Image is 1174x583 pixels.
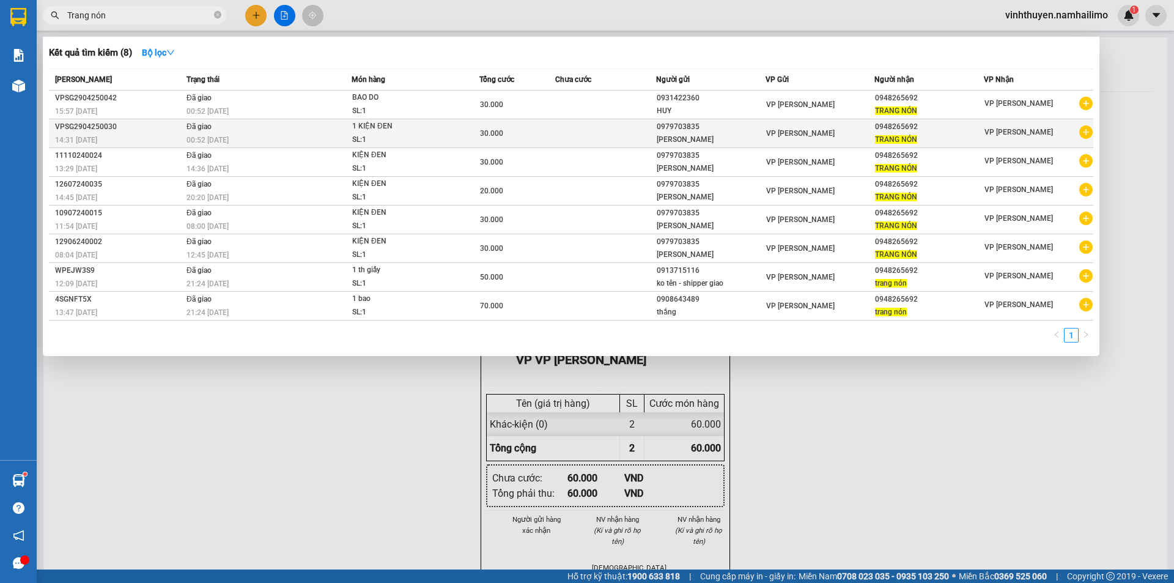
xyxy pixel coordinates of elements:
[352,133,444,147] div: SL: 1
[1079,269,1093,283] span: plus-circle
[480,215,503,224] span: 30.000
[875,135,917,144] span: TRANG NÓN
[117,12,146,24] span: Nhận:
[117,10,241,40] div: VP [PERSON_NAME]
[13,557,24,569] span: message
[352,248,444,262] div: SL: 1
[657,306,765,319] div: thắng
[352,177,444,191] div: KIỆN ĐEN
[480,100,503,109] span: 30.000
[117,40,241,54] div: [GEOGRAPHIC_DATA]
[186,75,220,84] span: Trạng thái
[1079,328,1093,343] li: Next Page
[1049,328,1064,343] button: left
[10,40,108,54] div: TUẤN ANH
[657,264,765,277] div: 0913715116
[352,149,444,162] div: KIỆN ĐEN
[657,248,765,261] div: [PERSON_NAME]
[186,151,212,160] span: Đã giao
[875,308,907,316] span: trang nón
[479,75,514,84] span: Tổng cước
[875,164,917,173] span: TRANG NÓN
[12,80,25,92] img: warehouse-icon
[352,162,444,176] div: SL: 1
[12,49,25,62] img: solution-icon
[352,277,444,291] div: SL: 1
[657,149,765,162] div: 0979703835
[656,75,690,84] span: Người gửi
[657,277,765,290] div: ko tên - shipper giao
[12,474,25,487] img: warehouse-icon
[132,43,185,62] button: Bộ lọcdown
[55,293,183,306] div: 4SGNFT5X
[186,266,212,275] span: Đã giao
[875,207,983,220] div: 0948265692
[657,207,765,220] div: 0979703835
[875,279,907,288] span: trang nón
[55,165,97,173] span: 13:29 [DATE]
[480,273,503,281] span: 50.000
[657,92,765,105] div: 0931422360
[875,264,983,277] div: 0948265692
[1079,183,1093,196] span: plus-circle
[117,54,241,72] div: 0949844482
[55,308,97,317] span: 13:47 [DATE]
[186,193,229,202] span: 20:20 [DATE]
[875,293,983,306] div: 0948265692
[214,10,221,21] span: close-circle
[1079,298,1093,311] span: plus-circle
[875,193,917,201] span: TRANG NÓN
[10,8,26,26] img: logo-vxr
[984,272,1053,280] span: VP [PERSON_NAME]
[875,250,917,259] span: TRANG NÓN
[186,180,212,188] span: Đã giao
[480,187,503,195] span: 20.000
[875,121,983,133] div: 0948265692
[1079,97,1093,110] span: plus-circle
[875,221,917,230] span: TRANG NÓN
[55,222,97,231] span: 11:54 [DATE]
[352,264,444,277] div: 1 th giấy
[13,502,24,514] span: question-circle
[67,9,212,22] input: Tìm tên, số ĐT hoặc mã đơn
[1079,154,1093,168] span: plus-circle
[352,292,444,306] div: 1 bao
[1079,328,1093,343] button: right
[1079,125,1093,139] span: plus-circle
[13,530,24,541] span: notification
[875,149,983,162] div: 0948265692
[984,75,1014,84] span: VP Nhận
[657,162,765,175] div: [PERSON_NAME]
[984,185,1053,194] span: VP [PERSON_NAME]
[657,178,765,191] div: 0979703835
[352,91,444,105] div: BAO DO
[55,149,183,162] div: 11110240024
[1065,329,1078,342] a: 1
[352,120,444,133] div: 1 KIỆN ĐEN
[55,264,183,277] div: WPEJW3S9
[984,99,1053,108] span: VP [PERSON_NAME]
[766,187,835,195] span: VP [PERSON_NAME]
[51,11,59,20] span: search
[766,100,835,109] span: VP [PERSON_NAME]
[115,79,242,96] div: 60.000
[657,220,765,232] div: [PERSON_NAME]
[984,128,1053,136] span: VP [PERSON_NAME]
[875,178,983,191] div: 0948265692
[186,237,212,246] span: Đã giao
[657,121,765,133] div: 0979703835
[657,236,765,248] div: 0979703835
[55,193,97,202] span: 14:45 [DATE]
[1079,212,1093,225] span: plus-circle
[10,54,108,72] div: 0353431719
[49,46,132,59] h3: Kết quả tìm kiếm ( 8 )
[1079,240,1093,254] span: plus-circle
[166,48,175,57] span: down
[480,244,503,253] span: 30.000
[352,220,444,233] div: SL: 1
[55,121,183,133] div: VPSG2904250030
[657,133,765,146] div: [PERSON_NAME]
[1053,331,1060,338] span: left
[875,106,917,115] span: TRANG NÓN
[55,107,97,116] span: 15:57 [DATE]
